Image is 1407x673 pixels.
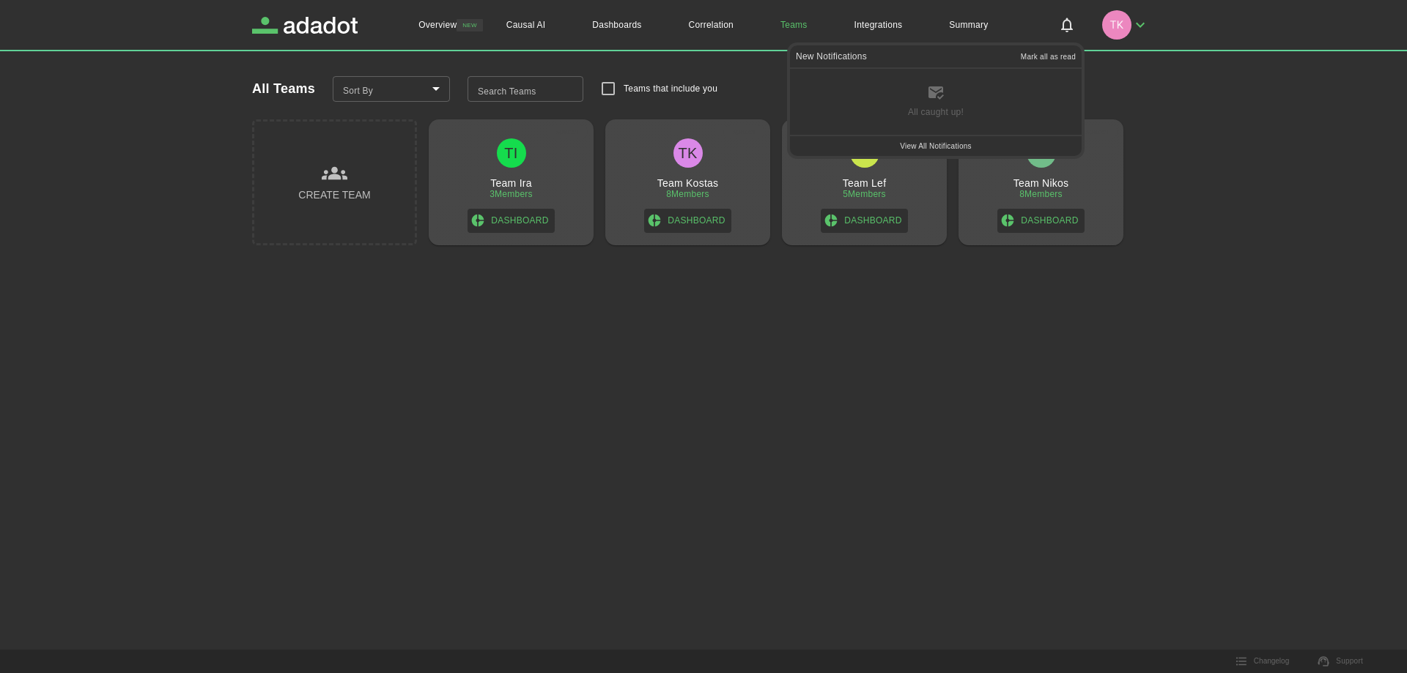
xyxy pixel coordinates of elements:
[843,189,886,199] div: 5 Members
[605,119,770,245] a: spacerTKTeam Kostas8MembersDashboard
[657,177,719,189] h3: Team Kostas
[1049,7,1085,42] button: Notifications
[666,189,709,199] div: 8 Members
[1013,177,1069,189] h3: Team Nikos
[782,119,947,245] a: memberTLTeam Lef5MembersDashboard
[468,209,554,233] a: Dashboard
[997,209,1084,233] a: Dashboard
[1021,53,1076,61] p: Mark all as read
[908,107,964,117] p: All caught up!
[673,138,703,168] div: TK
[1019,189,1063,199] div: 8 Members
[1310,650,1372,672] a: Support
[1077,127,1118,135] span: spacer
[298,186,370,204] h3: Create Team
[252,119,417,245] button: Create Team
[490,189,533,199] div: 3 Members
[1096,6,1155,44] button: Themelina Kouzoumpasi
[843,177,887,189] h3: Team Lef
[959,119,1123,245] a: spacerTNTeam Nikos8MembersDashboard
[429,119,594,245] a: spacerTITeam Ira3MembersDashboard
[547,127,588,135] span: spacer
[723,127,764,135] span: spacer
[821,209,907,233] a: Dashboard
[490,177,531,189] h3: Team Ira
[796,51,867,62] p: New Notifications
[624,82,717,95] p: Teams that include you
[497,138,526,168] div: TI
[252,17,358,34] a: Adadot Homepage
[1227,650,1298,672] button: Changelog
[1102,10,1131,40] img: Themelina Kouzoumpasi
[796,142,1076,150] p: View All Notifications
[644,209,731,233] a: Dashboard
[252,81,315,97] h2: All Teams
